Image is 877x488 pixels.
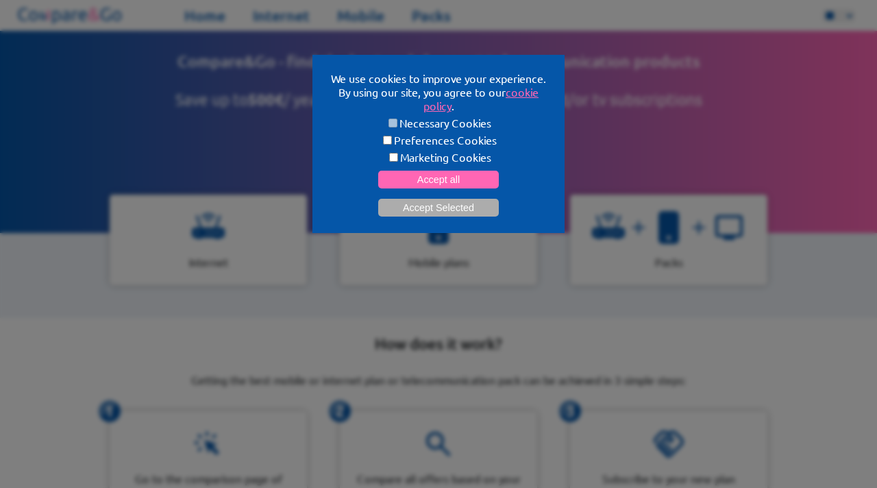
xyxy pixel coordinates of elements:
[329,71,548,112] p: We use cookies to improve your experience. By using our site, you agree to our .
[383,136,392,145] input: Preferences Cookies
[378,199,499,217] button: Accept Selected
[389,153,398,162] input: Marketing Cookies
[329,116,548,130] label: Necessary Cookies
[329,150,548,164] label: Marketing Cookies
[329,133,548,147] label: Preferences Cookies
[388,119,397,127] input: Necessary Cookies
[423,85,539,112] a: cookie policy
[378,171,499,188] button: Accept all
